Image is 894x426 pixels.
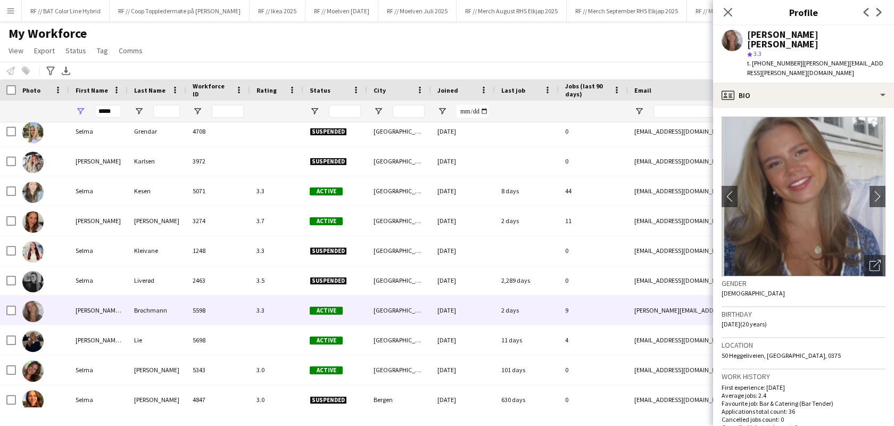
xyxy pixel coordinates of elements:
a: Export [30,44,59,58]
div: [DATE] [431,266,495,295]
div: [PERSON_NAME] [69,146,128,176]
span: Active [310,307,343,315]
img: Crew avatar or photo [722,117,885,276]
div: Grendar [128,117,186,146]
button: RF // Moelven Juli 2025 [378,1,457,21]
div: 3.3 [250,176,303,206]
div: 0 [559,146,628,176]
button: RF // Merch August RHS Elkjøp 2025 [457,1,567,21]
div: 3.0 [250,385,303,414]
img: Selma Kleivane [22,241,44,263]
button: RF // Moelven [DATE] [305,1,378,21]
div: 2,289 days [495,266,559,295]
input: Workforce ID Filter Input [212,105,244,118]
div: 101 days [495,355,559,384]
div: 1248 [186,236,250,265]
span: Suspended [310,396,347,404]
div: [PERSON_NAME] [PERSON_NAME] [69,325,128,355]
div: Liverød [128,266,186,295]
div: [EMAIL_ADDRESS][DOMAIN_NAME] [628,355,841,384]
img: Selma Louise Gimse Lie [22,331,44,352]
div: [GEOGRAPHIC_DATA] [367,117,431,146]
span: [DEMOGRAPHIC_DATA] [722,289,785,297]
span: 3.3 [754,50,761,58]
span: Rating [256,86,277,94]
div: [GEOGRAPHIC_DATA] [367,236,431,265]
img: Selma Grendar [22,122,44,143]
div: Selma [69,355,128,384]
span: Active [310,187,343,195]
img: Selma Gudim Karlsen [22,152,44,173]
p: Average jobs: 2.4 [722,391,885,399]
button: Open Filter Menu [437,106,447,116]
h3: Location [722,340,885,350]
div: [GEOGRAPHIC_DATA] [367,325,431,355]
div: [GEOGRAPHIC_DATA] [367,296,431,325]
span: [DATE] (20 years) [722,320,767,328]
button: Open Filter Menu [634,106,644,116]
div: Selma [69,236,128,265]
div: 630 days [495,385,559,414]
span: Workforce ID [193,82,231,98]
span: Last job [501,86,525,94]
button: Open Filter Menu [76,106,85,116]
div: 4847 [186,385,250,414]
div: 0 [559,236,628,265]
div: [DATE] [431,355,495,384]
div: [DATE] [431,117,495,146]
div: 0 [559,385,628,414]
img: Selma Louisa Brochmann [22,301,44,322]
div: [DATE] [431,296,495,325]
div: Open photos pop-in [864,255,885,276]
div: [PERSON_NAME] [128,206,186,235]
p: First experience: [DATE] [722,383,885,391]
div: Selma [69,117,128,146]
span: Joined [437,86,458,94]
span: Email [634,86,651,94]
img: Selma Walstad [22,361,44,382]
h3: Work history [722,372,885,381]
span: Suspended [310,128,347,136]
span: First Name [76,86,108,94]
button: RF // Ikea 2025 [250,1,305,21]
p: Applications total count: 36 [722,407,885,415]
div: [EMAIL_ADDRESS][DOMAIN_NAME] [628,236,841,265]
div: 5598 [186,296,250,325]
div: [EMAIL_ADDRESS][DOMAIN_NAME] [628,146,841,176]
img: Selma Winther [22,390,44,412]
div: Lie [128,325,186,355]
div: [DATE] [431,236,495,265]
span: Active [310,337,343,345]
img: Selma Liverød [22,271,44,292]
div: [EMAIL_ADDRESS][DOMAIN_NAME] [628,385,841,414]
span: Last Name [134,86,165,94]
span: Active [310,217,343,225]
div: [GEOGRAPHIC_DATA] [367,206,431,235]
button: Open Filter Menu [134,106,144,116]
span: Status [310,86,330,94]
button: RF // Merch September RHS Elkjøp 2025 [567,1,687,21]
app-action-btn: Export XLSX [60,64,72,77]
span: Tag [97,46,108,55]
div: [PERSON_NAME] [128,385,186,414]
span: Suspended [310,158,347,166]
input: Joined Filter Input [457,105,489,118]
div: Karlsen [128,146,186,176]
button: RF // Merch Oktober RHS Elkjøp 2025 [687,1,800,21]
div: 4708 [186,117,250,146]
a: Status [61,44,90,58]
div: 2 days [495,206,559,235]
div: 5071 [186,176,250,206]
input: City Filter Input [393,105,425,118]
div: 9 [559,296,628,325]
span: t. [PHONE_NUMBER] [747,59,802,67]
span: My Workforce [9,26,87,42]
input: Last Name Filter Input [153,105,180,118]
div: 11 [559,206,628,235]
div: Kleivane [128,236,186,265]
a: Comms [114,44,147,58]
button: RF // BAT Color Line Hybrid [22,1,110,21]
span: City [374,86,386,94]
button: Open Filter Menu [374,106,383,116]
div: 0 [559,117,628,146]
